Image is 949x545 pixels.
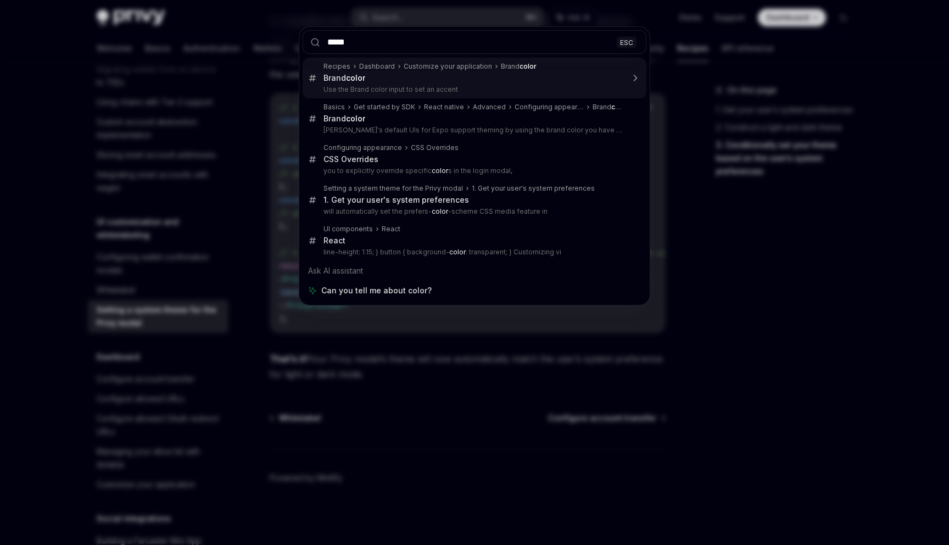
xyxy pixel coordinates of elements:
p: you to explicitly override specific s in the login modal, [323,166,623,175]
div: 1. Get your user's system preferences [472,184,595,193]
span: Can you tell me about color? [321,285,432,296]
b: color [449,248,466,256]
div: Setting a system theme for the Privy modal [323,184,463,193]
div: Basics [323,103,345,112]
div: Configuring appearance [515,103,584,112]
div: Customize your application [404,62,492,71]
div: Get started by SDK [354,103,415,112]
b: color [346,114,365,123]
div: Recipes [323,62,350,71]
div: CSS Overrides [323,154,378,164]
p: line-height: 1.15; } button { background- : transparent; } Customizing vi [323,248,623,257]
div: React [323,236,345,246]
p: will automatically set the prefers- -scheme CSS media feature in [323,207,623,216]
div: React native [424,103,464,112]
b: color [520,62,537,70]
div: ESC [617,36,637,48]
div: Configuring appearance [323,143,402,152]
p: Use the Brand color input to set an accent [323,85,623,94]
div: Ask AI assistant [303,261,646,281]
div: Advanced [473,103,506,112]
p: [PERSON_NAME]'s default UIs for Expo support theming by using the brand color you have set in [323,126,623,135]
div: Brand [593,103,623,112]
div: Brand [501,62,537,71]
b: color [432,166,448,175]
b: color [611,103,628,111]
div: Brand [323,114,365,124]
div: CSS Overrides [411,143,459,152]
div: Dashboard [359,62,395,71]
div: UI components [323,225,373,233]
b: color [432,207,448,215]
div: Brand [323,73,365,83]
div: React [382,225,400,233]
div: 1. Get your user's system preferences [323,195,469,205]
b: color [346,73,365,82]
